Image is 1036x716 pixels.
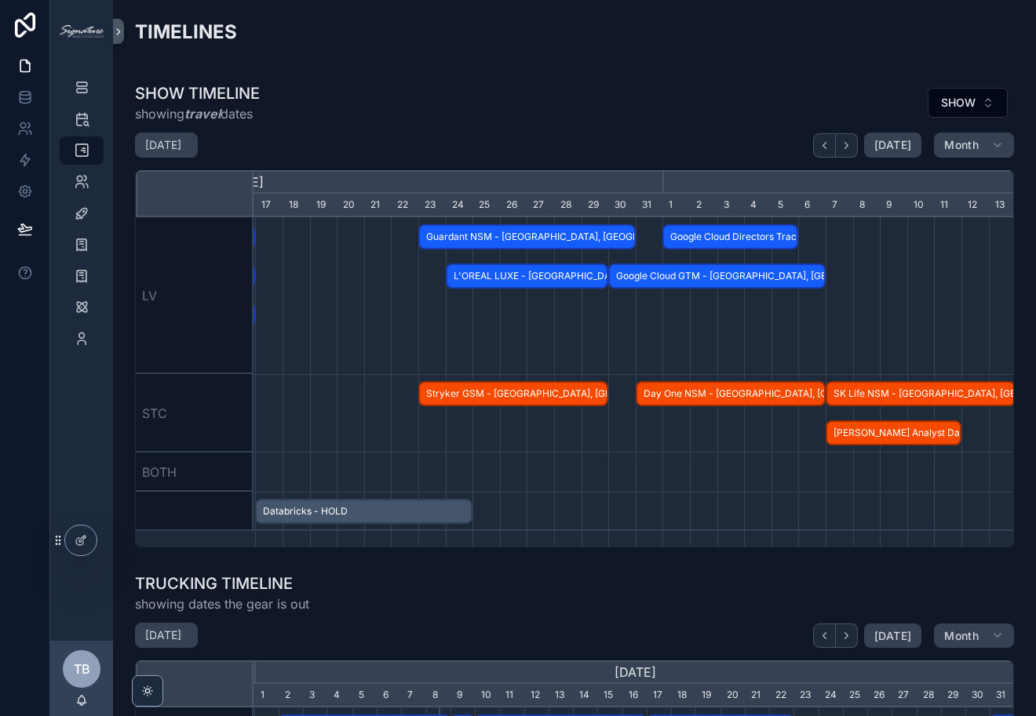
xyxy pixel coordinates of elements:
[874,629,911,643] span: [DATE]
[610,264,824,289] span: Google Cloud GTM - [GEOGRAPHIC_DATA], [GEOGRAPHIC_DATA] - CONFIRMED
[636,194,663,217] div: 31
[554,194,582,217] div: 28
[990,684,1014,707] div: 31
[819,684,843,707] div: 24
[524,684,549,707] div: 12
[418,224,636,250] div: Guardant NSM - Los Angeles, CA - CONFIRMED
[917,684,941,707] div: 28
[420,381,607,407] span: Stryker GSM - [GEOGRAPHIC_DATA], [GEOGRAPHIC_DATA] - CONFIRMED
[74,660,90,678] span: TB
[608,264,826,289] div: Google Cloud GTM - Las Vegas, NV - CONFIRMED
[582,194,609,217] div: 29
[717,194,745,217] div: 3
[135,572,309,594] h1: TRUCKING TIMELINE
[145,137,181,153] h2: [DATE]
[352,684,377,707] div: 5
[136,452,254,492] div: BOTH
[184,106,221,122] em: travel
[60,25,104,38] img: App logo
[793,684,818,707] div: 23
[892,684,916,707] div: 27
[867,684,892,707] div: 26
[135,594,309,613] span: showing dates the gear is out
[283,194,310,217] div: 18
[475,684,499,707] div: 10
[769,684,793,707] div: 22
[934,623,1014,649] button: Month
[391,194,418,217] div: 22
[500,194,527,217] div: 26
[934,133,1014,158] button: Month
[446,194,473,217] div: 24
[928,88,1008,118] button: Select Button
[364,194,392,217] div: 21
[257,499,471,525] span: Databricks - HOLD
[864,623,921,649] button: [DATE]
[941,684,965,707] div: 29
[647,684,671,707] div: 17
[637,381,824,407] span: Day One NSM - [GEOGRAPHIC_DATA], [GEOGRAPHIC_DATA] - CONFIRMED
[690,194,717,217] div: 2
[499,684,523,707] div: 11
[327,684,352,707] div: 4
[136,374,254,452] div: STC
[451,684,475,707] div: 9
[446,264,609,289] div: L'OREAL LUXE - Las Vegas, NV - CONFIRMED
[303,684,327,707] div: 3
[853,194,881,217] div: 8
[874,138,911,152] span: [DATE]
[989,194,1016,217] div: 13
[622,684,647,707] div: 16
[695,684,720,707] div: 19
[662,194,690,217] div: 1
[310,194,337,217] div: 19
[135,104,260,123] span: showing dates
[826,420,961,446] div: Williams Analyst Day - Washington DC - CONFIRMED
[418,381,608,407] div: Stryker GSM - Orlando, FL - CONFIRMED
[418,194,446,217] div: 23
[965,684,990,707] div: 30
[447,264,607,289] span: L'OREAL LUXE - [GEOGRAPHIC_DATA], [GEOGRAPHIC_DATA] - CONFIRMED
[745,684,769,707] div: 21
[826,194,853,217] div: 7
[472,194,500,217] div: 25
[426,684,451,707] div: 8
[827,420,960,446] span: [PERSON_NAME] Analyst Day - [US_STATE][GEOGRAPHIC_DATA] - CONFIRMED
[961,194,989,217] div: 12
[864,133,921,158] button: [DATE]
[636,381,826,407] div: Day One NSM - Atlanta, GA - CONFIRMED
[744,194,772,217] div: 4
[597,684,622,707] div: 15
[135,19,237,45] h2: TIMELINES
[255,194,283,217] div: 17
[941,95,976,111] span: SHOW
[671,684,695,707] div: 18
[664,224,797,250] span: Google Cloud Directors Track - [GEOGRAPHIC_DATA], [GEOGRAPHIC_DATA] - CONFIRMED
[136,217,254,374] div: LV
[255,499,472,525] div: Databricks - HOLD
[401,684,425,707] div: 7
[907,194,935,217] div: 10
[880,194,907,217] div: 9
[944,629,979,643] span: Month
[337,194,364,217] div: 20
[843,684,867,707] div: 25
[720,684,745,707] div: 20
[772,194,799,217] div: 5
[145,627,181,643] h2: [DATE]
[279,684,303,707] div: 2
[254,660,1015,684] div: [DATE]
[798,194,826,217] div: 6
[608,194,636,217] div: 30
[573,684,597,707] div: 14
[135,82,260,104] h1: SHOW TIMELINE
[549,684,573,707] div: 13
[934,194,961,217] div: 11
[377,684,401,707] div: 6
[50,63,113,373] div: scrollable content
[944,138,979,152] span: Month
[254,684,279,707] div: 1
[826,381,1016,407] div: SK Life NSM - Orlando, FL - CONFIRMED
[827,381,1014,407] span: SK Life NSM - [GEOGRAPHIC_DATA], [GEOGRAPHIC_DATA] - CONFIRMED
[420,224,634,250] span: Guardant NSM - [GEOGRAPHIC_DATA], [GEOGRAPHIC_DATA] - CONFIRMED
